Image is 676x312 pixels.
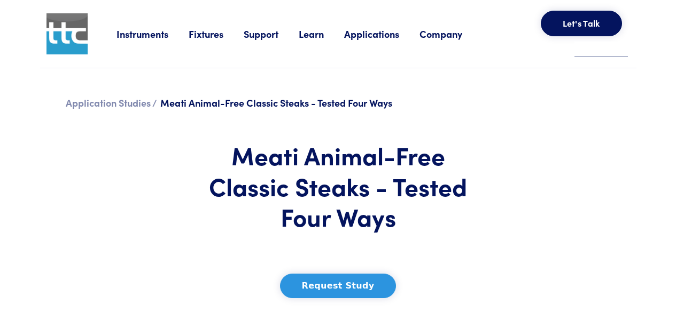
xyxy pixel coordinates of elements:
[116,27,189,41] a: Instruments
[244,27,299,41] a: Support
[419,27,483,41] a: Company
[160,96,392,109] span: Meati Animal-Free Classic Steaks - Tested Four Ways
[299,27,344,41] a: Learn
[344,27,419,41] a: Applications
[205,140,471,232] h1: Meati Animal-Free Classic Steaks - Tested Four Ways
[189,27,244,41] a: Fixtures
[541,11,622,36] button: Let's Talk
[280,274,397,298] button: Request Study
[66,96,157,109] a: Application Studies /
[46,13,88,54] img: ttc_logo_1x1_v1.0.png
